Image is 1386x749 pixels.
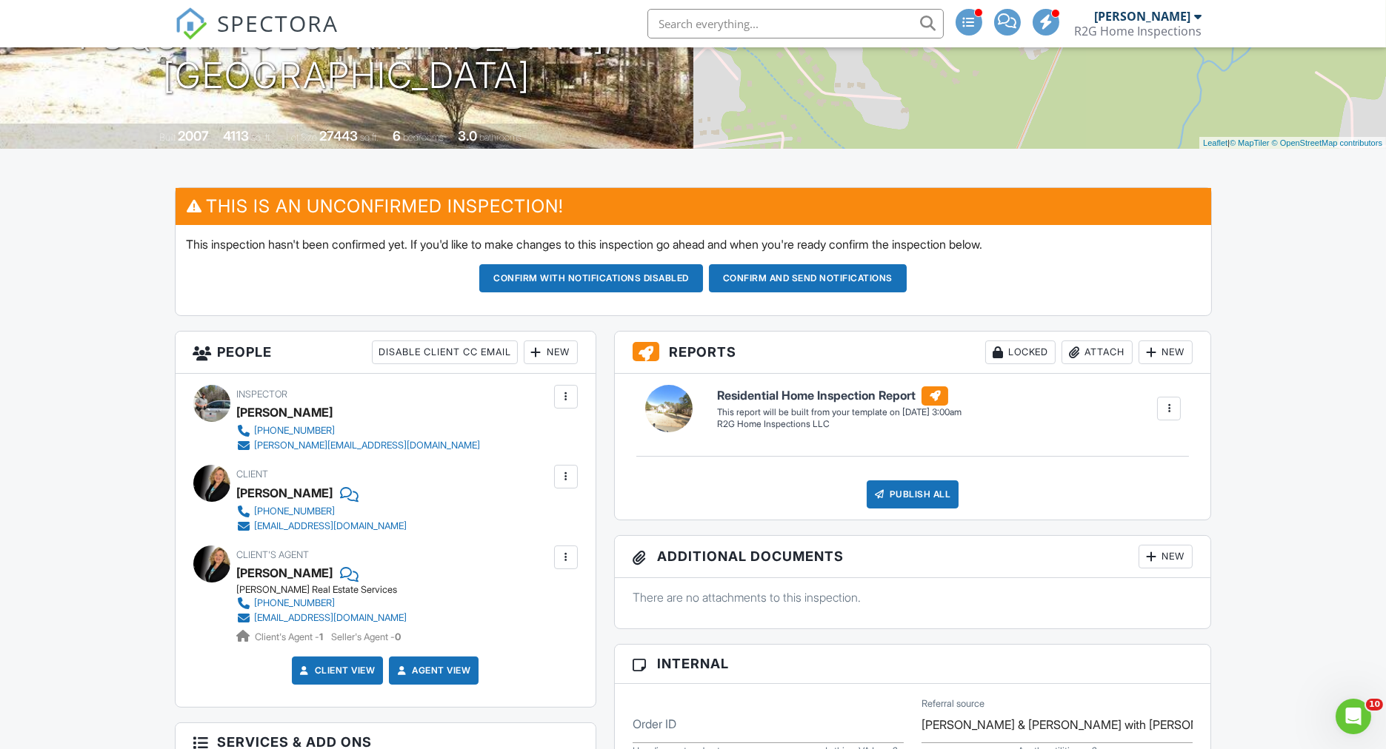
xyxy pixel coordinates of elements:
[372,340,518,364] div: Disable Client CC Email
[394,663,470,678] a: Agent View
[1095,9,1191,24] div: [PERSON_NAME]
[524,340,578,364] div: New
[175,20,339,51] a: SPECTORA
[1336,699,1371,734] iframe: Intercom live chat
[237,438,481,453] a: [PERSON_NAME][EMAIL_ADDRESS][DOMAIN_NAME]
[319,128,358,144] div: 27443
[1139,545,1193,568] div: New
[1272,138,1382,147] a: © OpenStreetMap contributors
[1230,138,1270,147] a: © MapTiler
[479,132,522,143] span: bathrooms
[251,132,272,143] span: sq. ft.
[237,562,333,584] a: [PERSON_NAME]
[286,132,317,143] span: Lot Size
[1203,138,1227,147] a: Leaflet
[255,425,336,437] div: [PHONE_NUMBER]
[615,332,1211,374] h3: Reports
[633,589,1193,605] p: There are no attachments to this inspection.
[159,132,176,143] span: Built
[360,132,379,143] span: sq.ft.
[255,506,336,517] div: [PHONE_NUMBER]
[255,440,481,451] div: [PERSON_NAME][EMAIL_ADDRESS][DOMAIN_NAME]
[1366,699,1383,711] span: 10
[647,9,944,38] input: Search everything...
[255,520,407,532] div: [EMAIL_ADDRESS][DOMAIN_NAME]
[237,596,407,611] a: [PHONE_NUMBER]
[717,418,962,431] div: R2G Home Inspections LLC
[218,7,339,38] span: SPECTORA
[187,236,1200,252] p: This inspection hasn't been confirmed yet. If you'd like to make changes to this inspection go ah...
[1062,340,1133,364] div: Attach
[237,519,407,534] a: [EMAIL_ADDRESS][DOMAIN_NAME]
[396,631,402,642] strong: 0
[237,584,419,596] div: [PERSON_NAME] Real Estate Services
[237,389,288,400] span: Inspector
[867,480,959,508] div: Publish All
[709,264,907,292] button: Confirm and send notifications
[458,128,477,144] div: 3.0
[237,423,481,438] a: [PHONE_NUMBER]
[403,132,444,143] span: bedrooms
[393,128,401,144] div: 6
[176,188,1211,224] h3: This is an Unconfirmed Inspection!
[175,7,207,40] img: The Best Home Inspection Software - Spectora
[633,716,676,732] label: Order ID
[237,549,310,560] span: Client's Agent
[615,536,1211,578] h3: Additional Documents
[320,631,324,642] strong: 1
[176,332,596,374] h3: People
[237,401,333,423] div: [PERSON_NAME]
[255,597,336,609] div: [PHONE_NUMBER]
[237,482,333,504] div: [PERSON_NAME]
[479,264,703,292] button: Confirm with notifications disabled
[237,468,269,480] span: Client
[255,612,407,624] div: [EMAIL_ADDRESS][DOMAIN_NAME]
[256,631,326,642] span: Client's Agent -
[1199,137,1386,150] div: |
[332,631,402,642] span: Seller's Agent -
[985,340,1056,364] div: Locked
[615,645,1211,683] h3: Internal
[223,128,249,144] div: 4113
[922,697,984,711] label: Referral source
[237,611,407,625] a: [EMAIL_ADDRESS][DOMAIN_NAME]
[717,386,962,406] h6: Residential Home Inspection Report
[1139,340,1193,364] div: New
[178,128,209,144] div: 2007
[717,406,962,418] div: This report will be built from your template on [DATE] 3:00am
[1075,24,1202,38] div: R2G Home Inspections
[237,504,407,519] a: [PHONE_NUMBER]
[297,663,376,678] a: Client View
